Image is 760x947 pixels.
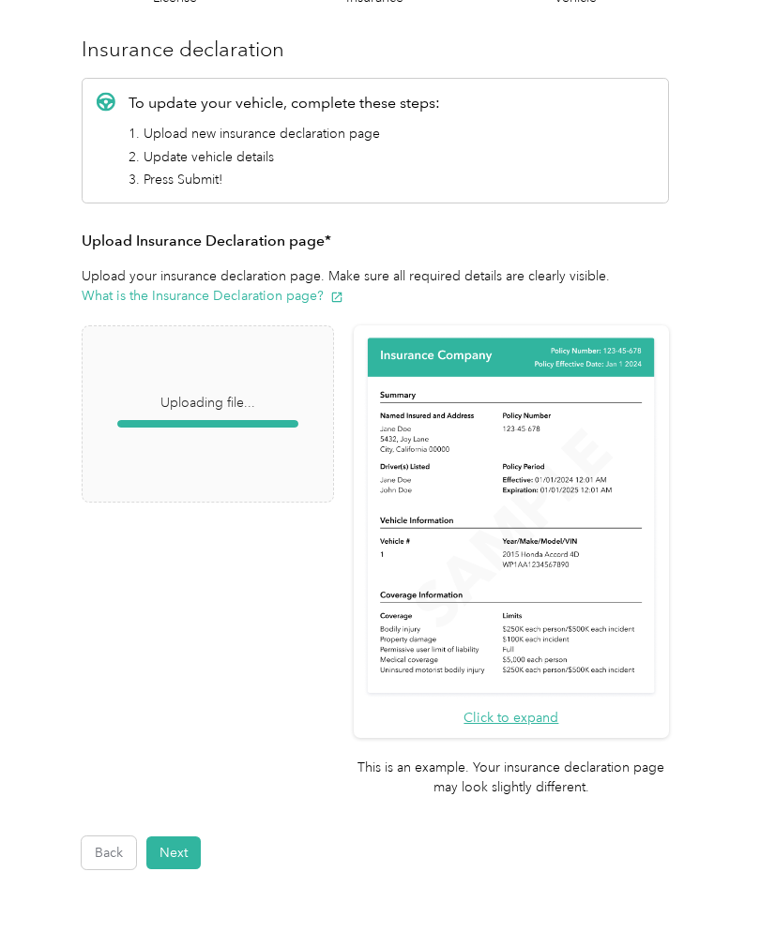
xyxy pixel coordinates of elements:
[129,124,440,143] li: 1. Upload new insurance declaration page
[82,286,343,306] button: What is the Insurance Declaration page?
[363,335,659,698] img: Sample insurance declaration
[129,147,440,167] li: 2. Update vehicle details
[82,266,669,306] p: Upload your insurance declaration page. Make sure all required details are clearly visible.
[83,326,333,502] span: Uploading file...
[82,34,669,65] h3: Insurance declaration
[464,708,558,728] button: Click to expand
[655,842,760,947] iframe: Everlance-gr Chat Button Frame
[82,230,669,253] h3: Upload Insurance Declaration page*
[146,836,201,869] button: Next
[82,836,136,869] button: Back
[354,758,669,797] p: This is an example. Your insurance declaration page may look slightly different.
[160,393,255,413] span: Uploading file...
[129,170,440,189] li: 3. Press Submit!
[129,92,440,114] p: To update your vehicle, complete these steps:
